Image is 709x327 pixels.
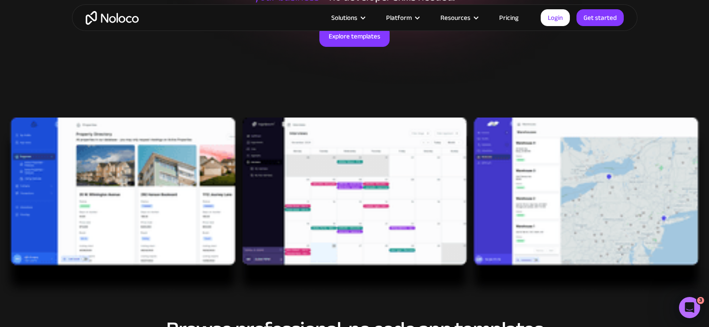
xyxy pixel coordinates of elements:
div: Platform [375,12,429,23]
a: home [86,11,139,25]
div: Resources [440,12,470,23]
div: Solutions [331,12,357,23]
div: Platform [386,12,412,23]
span: 3 [697,297,704,304]
div: Solutions [320,12,375,23]
div: Resources [429,12,488,23]
a: Get started [576,9,624,26]
a: Explore templates [319,26,390,47]
a: Pricing [488,12,530,23]
a: Login [541,9,570,26]
iframe: Intercom live chat [679,297,700,318]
